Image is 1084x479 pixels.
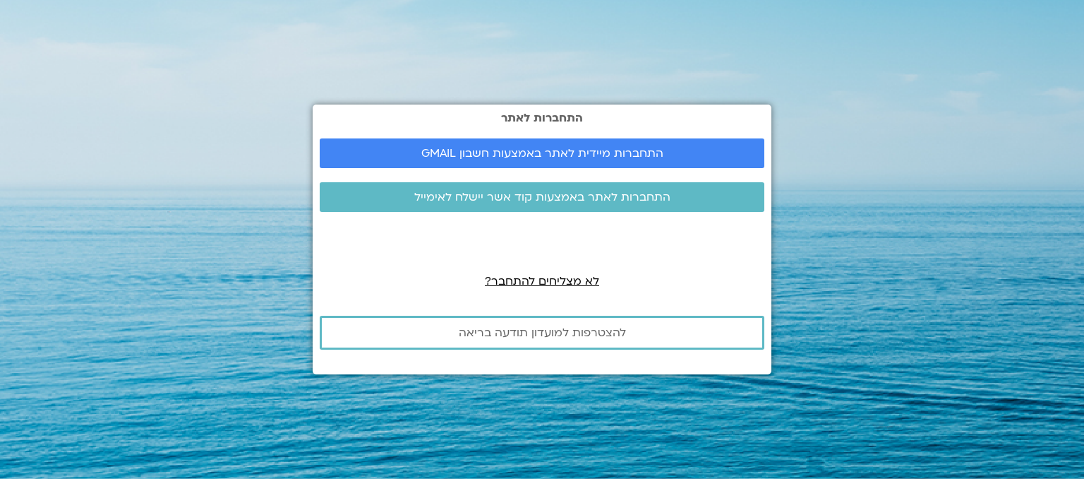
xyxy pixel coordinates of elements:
[320,138,764,168] a: התחברות מיידית לאתר באמצעות חשבון GMAIL
[320,112,764,124] h2: התחברות לאתר
[320,316,764,350] a: להצטרפות למועדון תודעה בריאה
[485,273,599,289] a: לא מצליחים להתחבר?
[320,182,764,212] a: התחברות לאתר באמצעות קוד אשר יישלח לאימייל
[421,147,663,160] span: התחברות מיידית לאתר באמצעות חשבון GMAIL
[459,326,626,339] span: להצטרפות למועדון תודעה בריאה
[414,191,670,203] span: התחברות לאתר באמצעות קוד אשר יישלח לאימייל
